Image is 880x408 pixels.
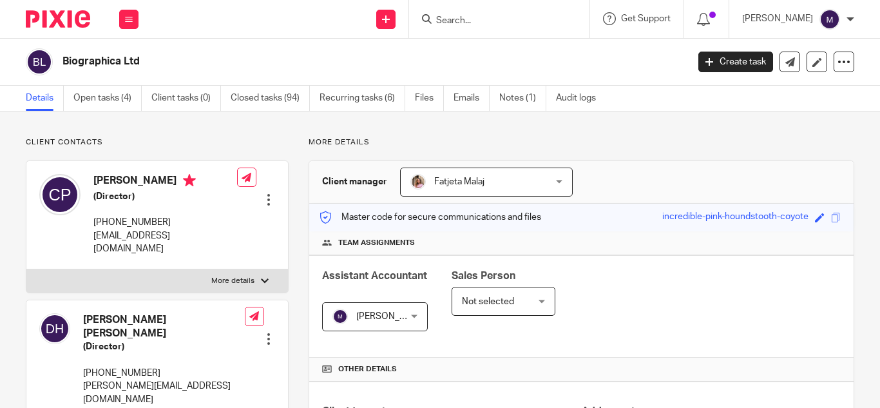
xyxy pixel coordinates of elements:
[356,312,427,321] span: [PERSON_NAME]
[83,313,245,341] h4: [PERSON_NAME] [PERSON_NAME]
[662,210,808,225] div: incredible-pink-houndstooth-coyote
[698,52,773,72] a: Create task
[319,211,541,224] p: Master code for secure communications and files
[26,137,289,148] p: Client contacts
[819,9,840,30] img: svg%3E
[332,309,348,324] img: svg%3E
[452,271,515,281] span: Sales Person
[93,229,237,256] p: [EMAIL_ADDRESS][DOMAIN_NAME]
[556,86,606,111] a: Audit logs
[415,86,444,111] a: Files
[742,12,813,25] p: [PERSON_NAME]
[322,175,387,188] h3: Client manager
[93,216,237,229] p: [PHONE_NUMBER]
[454,86,490,111] a: Emails
[26,86,64,111] a: Details
[320,86,405,111] a: Recurring tasks (6)
[93,190,237,203] h5: (Director)
[338,364,397,374] span: Other details
[434,177,484,186] span: Fatjeta Malaj
[410,174,426,189] img: MicrosoftTeams-image%20(5).png
[39,174,81,215] img: svg%3E
[183,174,196,187] i: Primary
[309,137,854,148] p: More details
[26,48,53,75] img: svg%3E
[83,367,245,380] p: [PHONE_NUMBER]
[73,86,142,111] a: Open tasks (4)
[338,238,415,248] span: Team assignments
[83,380,245,406] p: [PERSON_NAME][EMAIL_ADDRESS][DOMAIN_NAME]
[93,174,237,190] h4: [PERSON_NAME]
[462,297,514,306] span: Not selected
[151,86,221,111] a: Client tasks (0)
[83,340,245,353] h5: (Director)
[322,271,427,281] span: Assistant Accountant
[621,14,671,23] span: Get Support
[231,86,310,111] a: Closed tasks (94)
[26,10,90,28] img: Pixie
[211,276,254,286] p: More details
[499,86,546,111] a: Notes (1)
[39,313,70,344] img: svg%3E
[435,15,551,27] input: Search
[62,55,556,68] h2: Biographica Ltd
